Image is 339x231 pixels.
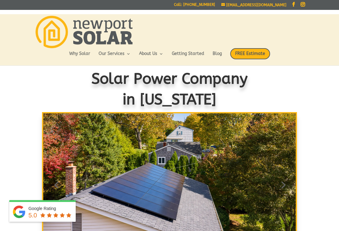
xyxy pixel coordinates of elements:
[28,205,73,212] div: Google Rating
[172,52,204,62] a: Getting Started
[99,52,131,62] a: Our Services
[91,70,248,108] span: Solar Power Company in [US_STATE]
[213,52,222,62] a: Blog
[28,212,37,219] span: 5.0
[69,52,90,62] a: Why Solar
[36,16,133,48] img: Newport Solar | Solar Energy Optimized.
[230,48,270,59] span: FREE Estimate
[230,48,270,65] a: FREE Estimate
[221,3,286,7] a: [EMAIL_ADDRESS][DOMAIN_NAME]
[174,3,215,9] a: Call: [PHONE_NUMBER]
[139,52,163,62] a: About Us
